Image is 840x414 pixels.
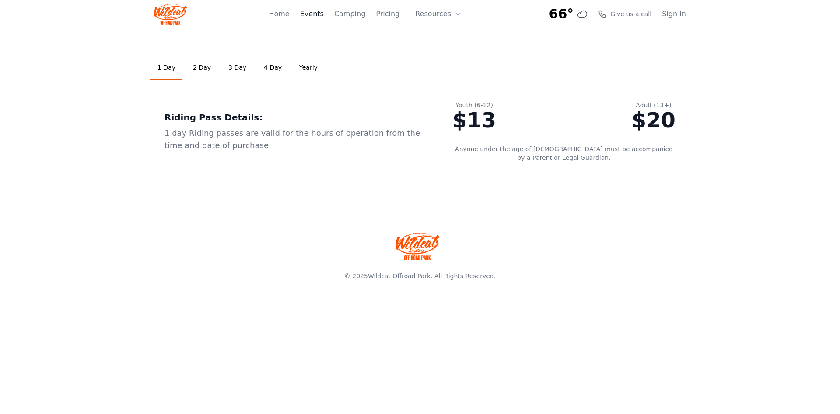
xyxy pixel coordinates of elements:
[334,9,365,19] a: Camping
[549,6,574,22] span: 66°
[186,56,218,80] a: 2 Day
[221,56,253,80] a: 3 Day
[632,101,675,110] div: Adult (13+)
[376,9,399,19] a: Pricing
[164,111,424,124] div: Riding Pass Details:
[452,101,496,110] div: Youth (6-12)
[662,9,686,19] a: Sign In
[452,145,675,162] p: Anyone under the age of [DEMOGRAPHIC_DATA] must be accompanied by a Parent or Legal Guardian.
[395,232,439,260] img: Wildcat Offroad park
[292,56,325,80] a: Yearly
[452,110,496,131] div: $13
[344,272,496,280] span: © 2025 . All Rights Reserved.
[598,10,651,18] a: Give us a call
[150,56,182,80] a: 1 Day
[610,10,651,18] span: Give us a call
[300,9,324,19] a: Events
[154,4,187,25] img: Wildcat Logo
[257,56,289,80] a: 4 Day
[164,127,424,152] div: 1 day Riding passes are valid for the hours of operation from the time and date of purchase.
[269,9,289,19] a: Home
[368,272,430,280] a: Wildcat Offroad Park
[632,110,675,131] div: $20
[410,5,467,23] button: Resources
